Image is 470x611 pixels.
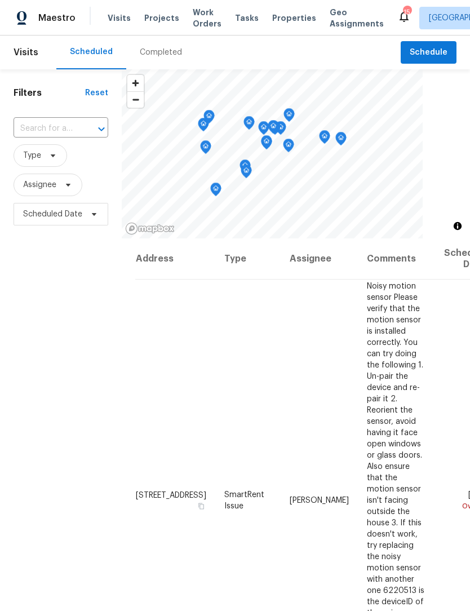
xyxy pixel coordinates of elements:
[127,91,144,108] button: Zoom out
[330,7,384,29] span: Geo Assignments
[14,120,77,138] input: Search for an address...
[335,132,347,149] div: Map marker
[127,75,144,91] button: Zoom in
[235,14,259,22] span: Tasks
[94,121,109,137] button: Open
[140,47,182,58] div: Completed
[290,496,349,504] span: [PERSON_NAME]
[215,238,281,280] th: Type
[224,490,264,510] span: SmartRent Issue
[203,110,215,127] div: Map marker
[403,7,411,18] div: 15
[410,46,447,60] span: Schedule
[283,139,294,156] div: Map marker
[14,40,38,65] span: Visits
[258,121,269,139] div: Map marker
[451,219,464,233] button: Toggle attribution
[261,135,272,153] div: Map marker
[319,130,330,148] div: Map marker
[108,12,131,24] span: Visits
[193,7,221,29] span: Work Orders
[23,179,56,191] span: Assignee
[281,238,358,280] th: Assignee
[144,12,179,24] span: Projects
[122,69,423,238] canvas: Map
[241,165,252,182] div: Map marker
[272,12,316,24] span: Properties
[23,150,41,161] span: Type
[198,118,209,135] div: Map marker
[136,491,206,499] span: [STREET_ADDRESS]
[283,108,295,126] div: Map marker
[268,120,279,138] div: Map marker
[358,238,435,280] th: Comments
[23,209,82,220] span: Scheduled Date
[454,220,461,232] span: Toggle attribution
[85,87,108,99] div: Reset
[200,140,211,158] div: Map marker
[240,160,251,177] div: Map marker
[196,501,206,511] button: Copy Address
[401,41,456,64] button: Schedule
[125,222,175,235] a: Mapbox homepage
[127,92,144,108] span: Zoom out
[243,116,255,134] div: Map marker
[38,12,76,24] span: Maestro
[14,87,85,99] h1: Filters
[210,183,221,200] div: Map marker
[135,238,215,280] th: Address
[275,121,286,139] div: Map marker
[70,46,113,57] div: Scheduled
